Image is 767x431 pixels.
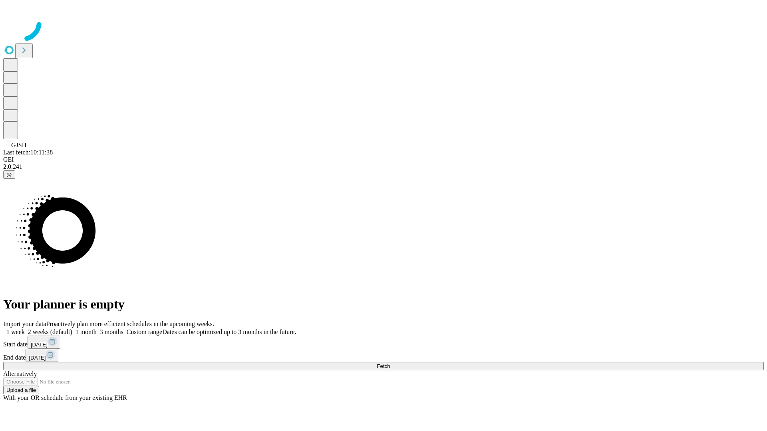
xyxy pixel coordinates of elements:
[3,170,15,179] button: @
[3,320,46,327] span: Import your data
[29,355,46,361] span: [DATE]
[377,363,390,369] span: Fetch
[3,297,764,312] h1: Your planner is empty
[6,328,25,335] span: 1 week
[162,328,296,335] span: Dates can be optimized up to 3 months in the future.
[31,342,48,348] span: [DATE]
[100,328,123,335] span: 3 months
[127,328,162,335] span: Custom range
[46,320,214,327] span: Proactively plan more efficient schedules in the upcoming weeks.
[3,163,764,170] div: 2.0.241
[76,328,97,335] span: 1 month
[28,328,72,335] span: 2 weeks (default)
[3,336,764,349] div: Start date
[6,172,12,178] span: @
[3,370,37,377] span: Alternatively
[3,156,764,163] div: GEI
[3,349,764,362] div: End date
[3,149,53,156] span: Last fetch: 10:11:38
[28,336,60,349] button: [DATE]
[3,386,39,394] button: Upload a file
[3,394,127,401] span: With your OR schedule from your existing EHR
[26,349,58,362] button: [DATE]
[11,142,26,148] span: GJSH
[3,362,764,370] button: Fetch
